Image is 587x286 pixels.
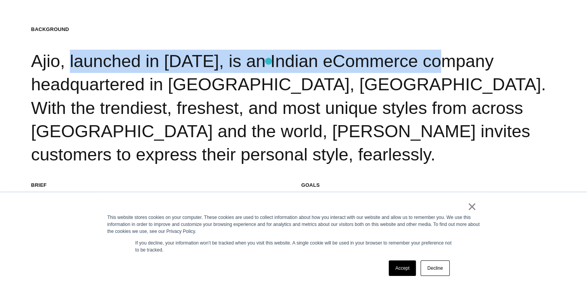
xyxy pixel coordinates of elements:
a: × [468,203,477,210]
a: Accept [389,260,416,276]
a: Decline [421,260,449,276]
div: Ajio, launched in [DATE], is an Indian eCommerce company headquartered in [GEOGRAPHIC_DATA], [GEO... [31,26,556,167]
h3: Brief [31,182,286,188]
div: This website stores cookies on your computer. These cookies are used to collect information about... [107,214,480,235]
h3: Goals [301,182,556,188]
h2: Background [31,26,556,33]
p: If you decline, your information won’t be tracked when you visit this website. A single cookie wi... [135,239,452,253]
div: Looking to build out its mostly offline empire, [PERSON_NAME] needed a eCommerce experience that ... [31,182,286,240]
div: Create a new site that is true to the Ajio brand, all while providing smoother user experience ac... [301,182,556,240]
